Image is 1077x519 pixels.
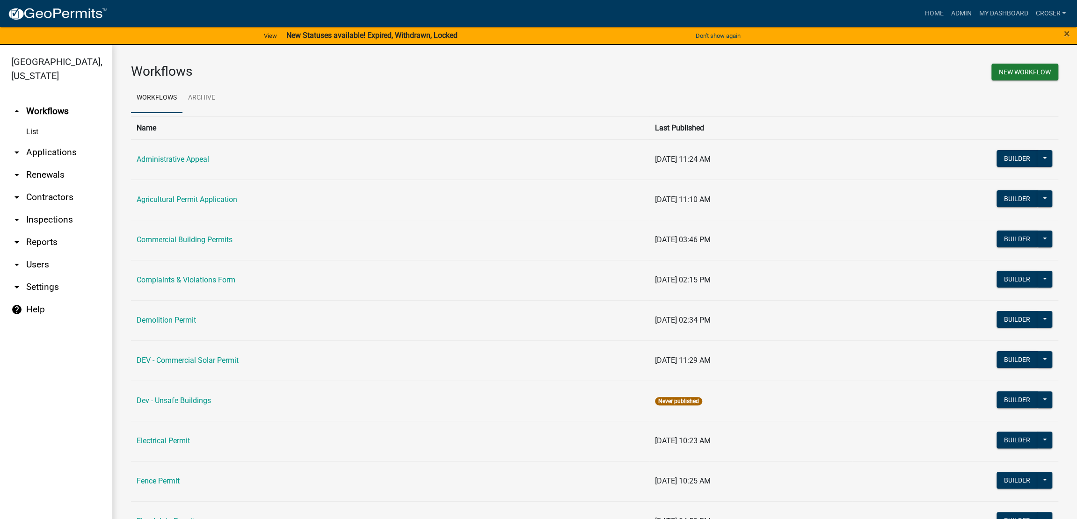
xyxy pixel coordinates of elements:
a: Archive [182,83,221,113]
span: [DATE] 11:29 AM [655,356,711,365]
i: arrow_drop_down [11,214,22,225]
span: [DATE] 11:24 AM [655,155,711,164]
a: DEV - Commercial Solar Permit [137,356,239,365]
button: Builder [997,231,1038,247]
button: Close [1064,28,1070,39]
button: Builder [997,391,1038,408]
button: Builder [997,351,1038,368]
strong: New Statuses available! Expired, Withdrawn, Locked [286,31,458,40]
button: Builder [997,472,1038,489]
a: Fence Permit [137,476,180,485]
button: Don't show again [692,28,744,43]
a: Electrical Permit [137,436,190,445]
a: Administrative Appeal [137,155,209,164]
i: arrow_drop_up [11,106,22,117]
i: arrow_drop_down [11,281,22,293]
i: arrow_drop_down [11,237,22,248]
a: Admin [947,5,975,22]
span: [DATE] 03:46 PM [655,235,711,244]
span: [DATE] 10:23 AM [655,436,711,445]
a: My Dashboard [975,5,1032,22]
i: arrow_drop_down [11,147,22,158]
a: Dev - Unsafe Buildings [137,396,211,405]
th: Name [131,116,649,139]
button: Builder [997,150,1038,167]
button: New Workflow [991,64,1058,80]
i: arrow_drop_down [11,259,22,270]
th: Last Published [649,116,852,139]
h3: Workflows [131,64,588,79]
a: View [260,28,281,43]
a: Demolition Permit [137,316,196,324]
span: Never published [655,397,702,405]
button: Builder [997,271,1038,288]
button: Builder [997,190,1038,207]
span: [DATE] 02:15 PM [655,275,711,284]
a: Agricultural Permit Application [137,195,237,204]
a: Workflows [131,83,182,113]
a: Commercial Building Permits [137,235,233,244]
a: Home [921,5,947,22]
span: [DATE] 02:34 PM [655,316,711,324]
button: Builder [997,432,1038,448]
i: arrow_drop_down [11,169,22,180]
span: [DATE] 10:25 AM [655,476,711,485]
i: arrow_drop_down [11,192,22,203]
span: [DATE] 11:10 AM [655,195,711,204]
a: croser [1032,5,1070,22]
button: Builder [997,311,1038,328]
i: help [11,304,22,315]
span: × [1064,27,1070,40]
a: Complaints & Violations Form [137,275,235,284]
